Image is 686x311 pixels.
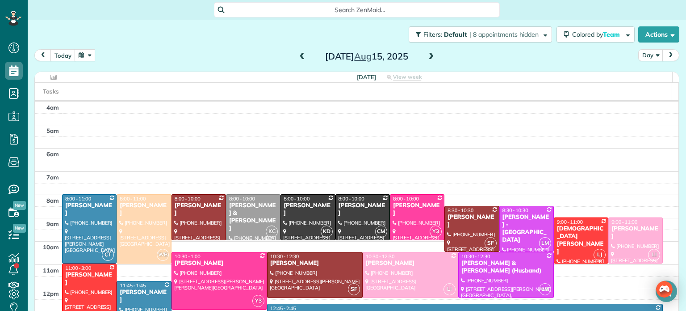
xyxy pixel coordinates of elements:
[354,51,372,62] span: Aug
[13,224,26,233] span: New
[270,253,299,260] span: 10:30 - 12:30
[393,202,442,217] div: [PERSON_NAME]
[120,196,146,202] span: 8:00 - 11:00
[662,49,679,61] button: next
[119,289,168,304] div: [PERSON_NAME]
[461,260,551,275] div: [PERSON_NAME] & [PERSON_NAME] (Husband)
[46,127,59,134] span: 5am
[229,202,278,232] div: [PERSON_NAME] & [PERSON_NAME]
[65,202,114,217] div: [PERSON_NAME]
[270,260,360,267] div: [PERSON_NAME]
[448,207,473,213] span: 8:30 - 10:30
[46,104,59,111] span: 4am
[423,30,442,38] span: Filters:
[357,73,376,81] span: [DATE]
[46,197,59,204] span: 8am
[46,174,59,181] span: 7am
[393,196,419,202] span: 8:00 - 10:00
[469,30,539,38] span: | 8 appointments hidden
[557,219,583,225] span: 9:00 - 11:00
[174,260,264,267] div: [PERSON_NAME]
[339,196,364,202] span: 8:00 - 10:00
[556,26,635,43] button: Colored byTeam
[102,249,114,261] span: CT
[119,202,168,217] div: [PERSON_NAME]
[461,253,490,260] span: 10:30 - 12:30
[43,88,59,95] span: Tasks
[338,202,387,217] div: [PERSON_NAME]
[348,283,360,295] span: SF
[611,219,637,225] span: 9:00 - 11:00
[594,249,606,261] span: LJ
[65,196,91,202] span: 8:00 - 11:00
[502,207,528,213] span: 8:30 - 10:30
[375,226,387,238] span: CM
[50,49,75,61] button: today
[46,150,59,158] span: 6am
[404,26,552,43] a: Filters: Default | 8 appointments hidden
[43,267,59,274] span: 11am
[366,253,395,260] span: 10:30 - 12:30
[409,26,552,43] button: Filters: Default | 8 appointments hidden
[603,30,621,38] span: Team
[157,249,169,261] span: WB
[34,49,51,61] button: prev
[556,225,606,256] div: [DEMOGRAPHIC_DATA][PERSON_NAME]
[572,30,623,38] span: Colored by
[46,220,59,227] span: 9am
[539,283,551,295] span: LM
[611,225,660,240] div: [PERSON_NAME]
[321,226,333,238] span: KD
[648,249,660,261] span: LI
[43,290,59,297] span: 12pm
[393,73,422,81] span: View week
[656,281,677,302] div: Open Intercom Messenger
[447,213,496,229] div: [PERSON_NAME]
[365,260,456,267] div: [PERSON_NAME]
[175,196,201,202] span: 8:00 - 10:00
[284,196,310,202] span: 8:00 - 10:00
[638,26,679,43] button: Actions
[502,213,551,244] div: [PERSON_NAME] - [GEOGRAPHIC_DATA]
[539,237,551,249] span: LM
[43,243,59,251] span: 10am
[430,226,442,238] span: Y3
[266,226,278,238] span: KC
[175,253,201,260] span: 10:30 - 1:00
[311,51,422,61] h2: [DATE] 15, 2025
[13,201,26,210] span: New
[283,202,332,217] div: [PERSON_NAME]
[65,265,91,271] span: 11:00 - 3:00
[444,30,468,38] span: Default
[120,282,146,289] span: 11:45 - 1:45
[638,49,663,61] button: Day
[443,283,456,295] span: LI
[65,271,114,286] div: [PERSON_NAME]
[229,196,255,202] span: 8:00 - 10:00
[252,295,264,307] span: Y3
[485,237,497,249] span: SF
[174,202,223,217] div: [PERSON_NAME]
